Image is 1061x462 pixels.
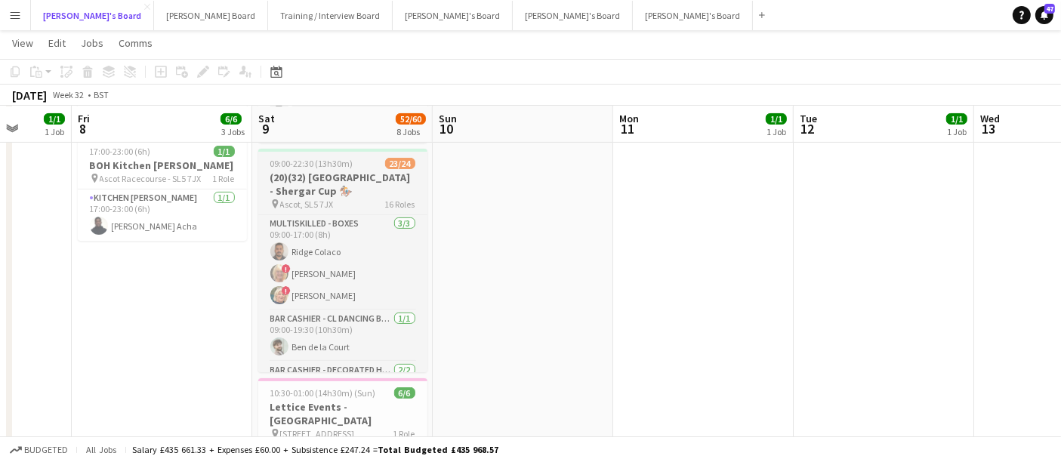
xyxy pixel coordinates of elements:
button: [PERSON_NAME]'s Board [393,1,513,30]
span: Total Budgeted £435 968.57 [378,444,498,455]
span: Jobs [81,36,103,50]
button: [PERSON_NAME]'s Board [513,1,633,30]
span: Tue [800,112,817,125]
span: Week 32 [50,89,88,100]
button: [PERSON_NAME]'s Board [31,1,154,30]
span: 17:00-23:00 (6h) [90,146,151,157]
span: Ascot, SL5 7JX [280,199,334,210]
span: 09:00-22:30 (13h30m) [270,158,353,169]
div: 3 Jobs [221,126,245,137]
span: 1/1 [766,113,787,125]
app-card-role: Multiskilled - Boxes3/309:00-17:00 (8h)Ridge Colaco![PERSON_NAME]![PERSON_NAME] [258,215,427,310]
span: 9 [256,120,275,137]
app-job-card: 17:00-23:00 (6h)1/1BOH Kitchen [PERSON_NAME] Ascot Racecourse - SL5 7JX1 RoleKitchen [PERSON_NAME... [78,137,247,241]
span: 13 [978,120,1000,137]
span: Budgeted [24,445,68,455]
span: ! [282,286,291,295]
span: Ascot Racecourse - SL5 7JX [100,173,202,184]
app-card-role: Bar Cashier - Decorated Hero Bar2/2 [258,362,427,435]
span: Sun [439,112,457,125]
span: [STREET_ADDRESS] [280,428,355,439]
button: Training / Interview Board [268,1,393,30]
a: Comms [113,33,159,53]
span: Comms [119,36,153,50]
h3: BOH Kitchen [PERSON_NAME] [78,159,247,172]
app-card-role: Kitchen [PERSON_NAME]1/117:00-23:00 (6h)[PERSON_NAME] Acha [78,189,247,241]
span: Wed [980,112,1000,125]
app-job-card: 09:00-22:30 (13h30m)23/24(20)(32) [GEOGRAPHIC_DATA] - Shergar Cup 🏇🏼 Ascot, SL5 7JX16 RolesMultis... [258,149,427,372]
button: [PERSON_NAME] Board [154,1,268,30]
app-card-role: Bar Cashier - CL Dancing Brave Bar1/109:00-19:30 (10h30m)Ben de la Court [258,310,427,362]
span: ! [282,264,291,273]
span: 1/1 [946,113,967,125]
button: Budgeted [8,442,70,458]
a: View [6,33,39,53]
span: Edit [48,36,66,50]
span: 8 [76,120,90,137]
span: Fri [78,112,90,125]
h3: (20)(32) [GEOGRAPHIC_DATA] - Shergar Cup 🏇🏼 [258,171,427,198]
a: 47 [1035,6,1053,24]
span: 16 Roles [385,199,415,210]
span: 1 Role [393,428,415,439]
span: Sat [258,112,275,125]
span: 12 [797,120,817,137]
div: 1 Job [947,126,967,137]
span: 10 [436,120,457,137]
span: 11 [617,120,639,137]
button: [PERSON_NAME]'s Board [633,1,753,30]
span: 6/6 [394,387,415,399]
div: 8 Jobs [396,126,425,137]
div: 1 Job [45,126,64,137]
span: 10:30-01:00 (14h30m) (Sun) [270,387,376,399]
div: Salary £435 661.33 + Expenses £60.00 + Subsistence £247.24 = [132,444,498,455]
div: BST [94,89,109,100]
span: 6/6 [221,113,242,125]
span: View [12,36,33,50]
span: All jobs [83,444,119,455]
div: [DATE] [12,88,47,103]
h3: Lettice Events - [GEOGRAPHIC_DATA] [258,400,427,427]
a: Jobs [75,33,109,53]
span: 52/60 [396,113,426,125]
span: 1 Role [213,173,235,184]
span: Mon [619,112,639,125]
span: 1/1 [44,113,65,125]
span: 47 [1044,4,1055,14]
div: 1 Job [766,126,786,137]
span: 23/24 [385,158,415,169]
a: Edit [42,33,72,53]
span: 1/1 [214,146,235,157]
